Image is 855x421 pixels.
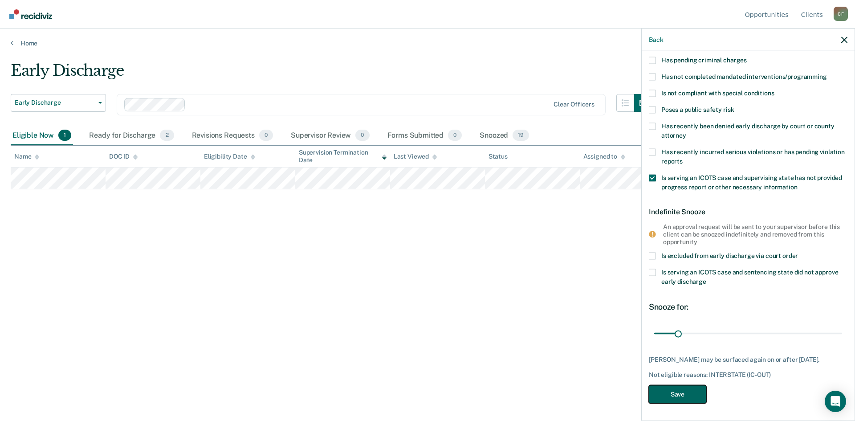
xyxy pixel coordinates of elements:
[661,252,798,259] span: Is excluded from early discharge via court order
[289,126,371,146] div: Supervisor Review
[14,153,39,160] div: Name
[663,223,840,245] div: An approval request will be sent to your supervisor before this client can be snoozed indefinitel...
[649,302,847,312] div: Snooze for:
[190,126,275,146] div: Revisions Requests
[394,153,437,160] div: Last Viewed
[661,174,842,190] span: Is serving an ICOTS case and supervising state has not provided progress report or other necessar...
[9,9,52,19] img: Recidiviz
[649,356,847,363] div: [PERSON_NAME] may be surfaced again on or after [DATE].
[478,126,531,146] div: Snoozed
[299,149,387,164] div: Supervision Termination Date
[661,89,774,96] span: Is not compliant with special conditions
[661,56,747,63] span: Has pending criminal charges
[661,73,827,80] span: Has not completed mandated interventions/programming
[109,153,138,160] div: DOC ID
[386,126,464,146] div: Forms Submitted
[583,153,625,160] div: Assigned to
[834,7,848,21] button: Profile dropdown button
[448,130,462,141] span: 0
[661,269,838,285] span: Is serving an ICOTS case and sentencing state did not approve early discharge
[661,122,835,139] span: Has recently been denied early discharge by court or county attorney
[87,126,175,146] div: Ready for Discharge
[11,39,844,47] a: Home
[661,106,734,113] span: Poses a public safety risk
[834,7,848,21] div: C F
[355,130,369,141] span: 0
[11,61,652,87] div: Early Discharge
[11,126,73,146] div: Eligible Now
[554,101,594,108] div: Clear officers
[825,391,846,412] div: Open Intercom Messenger
[204,153,255,160] div: Eligibility Date
[58,130,71,141] span: 1
[489,153,508,160] div: Status
[513,130,529,141] span: 19
[649,36,663,43] button: Back
[160,130,174,141] span: 2
[259,130,273,141] span: 0
[661,148,845,164] span: Has recently incurred serious violations or has pending violation reports
[649,200,847,223] div: Indefinite Snooze
[15,99,95,106] span: Early Discharge
[649,385,706,404] button: Save
[649,371,847,378] div: Not eligible reasons: INTERSTATE (IC-OUT)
